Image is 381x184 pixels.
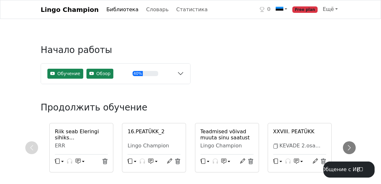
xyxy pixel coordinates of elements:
span: Обзор [96,70,111,77]
a: Статистика [174,3,210,16]
div: ERR [55,143,108,149]
h3: Продолжить обучение [41,102,265,113]
a: Teadmised võivad muuta sinu saatust [200,128,254,141]
button: Обучение [47,69,83,79]
span: KEVADE 2.osa ([PERSON_NAME]) [273,143,320,155]
button: Обзор [86,69,114,79]
span: Обучение [57,70,80,77]
a: Библиотека [104,3,141,16]
a: Free plan [290,3,320,16]
a: 0 [257,3,273,16]
a: Словарь [144,3,171,16]
span: Free plan [292,6,318,13]
a: Ещё [320,3,340,16]
div: Общение с ИИ [322,166,361,173]
button: Общение с ИИ [323,162,375,178]
span: 0 [267,5,271,13]
a: Lingo Champion [41,3,99,16]
h3: Начало работы [41,45,190,61]
div: Lingo Champion [200,143,254,149]
img: ee.svg [276,6,283,13]
button: ОбучениеОбзор40% [41,64,190,84]
div: Lingo Champion [127,143,181,149]
a: Riik seab Eleringi sihiks konkurentsivõimelise energia hinna [55,128,108,141]
div: 40% [133,71,143,76]
a: XXVIII. PEATÜKK [273,128,326,135]
a: 16.PEATÜKK_2 [127,128,181,135]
